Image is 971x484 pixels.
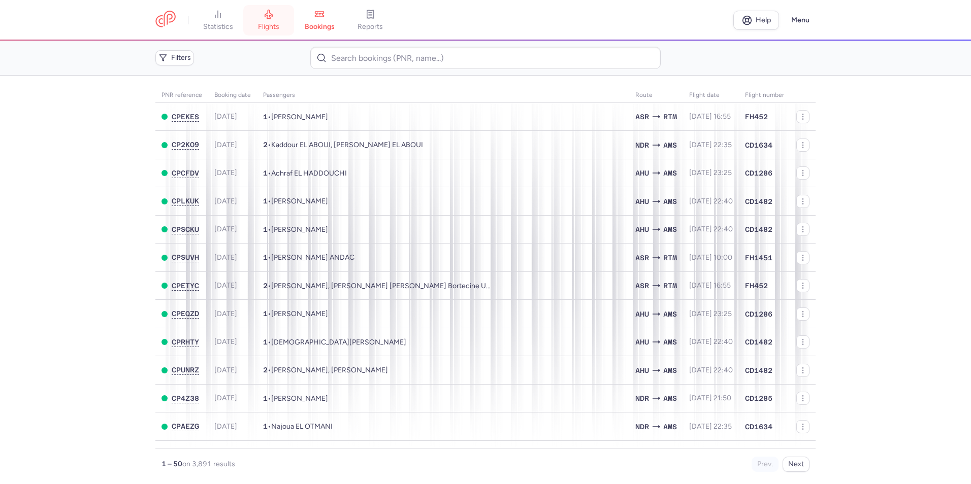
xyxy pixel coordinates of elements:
[271,253,354,262] span: Hanife DEMIREL ANDAC
[263,394,328,403] span: •
[745,309,772,319] span: CD1286
[172,394,199,403] button: CP4Z38
[635,167,649,179] span: AHU
[172,422,199,430] span: CPAEZG
[214,366,237,374] span: [DATE]
[689,337,733,346] span: [DATE] 22:40
[783,457,810,472] button: Next
[271,338,406,347] span: Mohamed EL YAKOUBI
[635,280,649,291] span: Erkilet International Airport, Kayseri, Turkey
[310,47,660,69] input: Search bookings (PNR, name...)
[635,336,649,348] span: AHU
[745,365,772,375] span: CD1482
[271,282,507,290] span: Orhan ULUTAS, Azem Hanzade Rabia Bortecine ULUTAS
[305,22,335,31] span: bookings
[635,421,649,432] span: Nador, Nador, Morocco
[263,422,268,430] span: 1
[172,225,199,234] button: CPSCKU
[258,22,279,31] span: flights
[683,88,739,103] th: flight date
[689,394,731,402] span: [DATE] 21:50
[663,167,677,179] span: AMS
[263,141,423,149] span: •
[635,140,649,151] span: Nador, Nador, Morocco
[663,224,677,235] span: Schiphol, Amsterdam, Netherlands
[271,225,328,234] span: Mohaned OSMAN
[733,11,779,30] a: Help
[689,422,732,431] span: [DATE] 22:35
[172,169,199,177] span: CPCFDV
[172,366,199,374] button: CPUNRZ
[263,338,268,346] span: 1
[208,88,257,103] th: Booking date
[745,281,768,291] span: FH452
[172,338,199,347] button: CPRHTY
[172,366,199,374] span: CPUNRZ
[263,366,268,374] span: 2
[358,22,383,31] span: reports
[263,366,388,374] span: •
[752,457,779,472] button: Prev.
[745,224,772,234] span: CD1482
[785,11,816,30] button: Menu
[663,252,677,263] span: RTM
[663,365,677,376] span: AMS
[271,141,423,149] span: Kaddour EL ABOUI, Fadma MADMAR EL ABOUI
[745,422,772,432] span: CD1634
[689,253,732,262] span: [DATE] 10:00
[172,197,199,205] button: CPLKUK
[263,309,328,318] span: •
[155,50,194,65] button: Filters
[171,54,191,62] span: Filters
[663,336,677,348] span: AMS
[663,140,677,151] span: AMS
[155,11,176,29] a: CitizenPlane red outlined logo
[745,253,772,263] span: FH1451
[155,88,208,103] th: PNR reference
[172,141,199,149] button: CP2KO9
[214,168,237,177] span: [DATE]
[263,169,268,177] span: 1
[635,365,649,376] span: Charif Al Idrissi, Al Hoceïma, Morocco
[663,393,677,404] span: AMS
[172,169,199,178] button: CPCFDV
[214,394,237,402] span: [DATE]
[745,140,772,150] span: CD1634
[172,309,199,318] button: CPEQZD
[635,224,649,235] span: Charif Al Idrissi, Al Hoceïma, Morocco
[689,225,733,233] span: [DATE] 22:40
[172,422,199,431] button: CPAEZG
[263,253,354,262] span: •
[663,280,677,291] span: Rotterdam Zestienhoven, Rotterdam, Netherlands
[745,112,768,122] span: FH452
[263,141,268,149] span: 2
[635,111,649,122] span: Erkilet International Airport, Kayseri, Turkey
[263,225,268,233] span: 1
[263,422,333,431] span: •
[192,9,243,31] a: statistics
[203,22,233,31] span: statistics
[689,112,731,121] span: [DATE] 16:55
[214,337,237,346] span: [DATE]
[214,141,237,149] span: [DATE]
[263,197,328,205] span: •
[739,88,790,103] th: Flight number
[263,225,328,234] span: •
[214,197,237,205] span: [DATE]
[689,309,732,318] span: [DATE] 23:25
[172,338,199,346] span: CPRHTY
[214,225,237,233] span: [DATE]
[745,337,772,347] span: CD1482
[745,168,772,178] span: CD1286
[243,9,294,31] a: flights
[294,9,345,31] a: bookings
[172,282,199,290] span: CPETYC
[271,309,328,318] span: Shabir MIHANPOUR
[271,422,333,431] span: Najoua EL OTMANI
[271,197,328,205] span: Ilyas AMRAUI
[271,113,328,121] span: Irem YILDIZ
[214,112,237,121] span: [DATE]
